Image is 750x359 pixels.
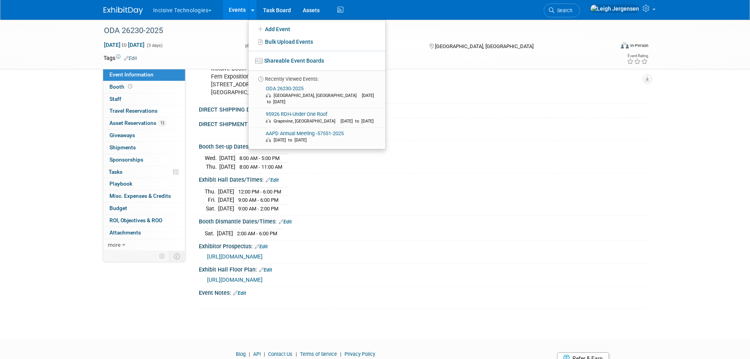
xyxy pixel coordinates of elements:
span: Playbook [109,180,132,187]
a: Shareable Event Boards [248,54,385,68]
a: Terms of Service [300,351,337,357]
a: Edit [266,177,279,183]
button: Committed [243,41,289,50]
span: 9:00 AM - 2:00 PM [238,206,278,212]
a: [URL][DOMAIN_NAME] [207,277,263,283]
a: Asset Reservations13 [103,117,185,129]
img: ExhibitDay [104,7,143,15]
a: Giveaways [103,130,185,141]
td: Sat. [205,204,218,212]
a: AAPD Annual Meeting -57551-2025 [DATE] to [DATE] [251,128,382,147]
td: Wed. [205,154,219,163]
span: Search [554,7,572,13]
span: [DATE] to [DATE] [266,93,374,104]
a: Staff [103,93,185,105]
a: ROI, Objectives & ROO [103,215,185,227]
a: Privacy Policy [344,351,375,357]
div: Event Format [568,41,649,53]
span: 8:00 AM - 11:00 AM [239,164,282,170]
span: Asset Reservations [109,120,166,126]
td: Thu. [205,187,218,196]
span: 9:00 AM - 6:00 PM [238,197,278,203]
span: Sponsorships [109,156,143,163]
div: [US_STATE] Dental Association Annual Incisive Booth Fern Exposition [STREET_ADDRESS][PERSON_NAME]... [206,53,560,100]
td: [DATE] [218,204,234,212]
span: | [294,351,299,357]
a: Blog [236,351,246,357]
a: ODA 26230-2025 [GEOGRAPHIC_DATA], [GEOGRAPHIC_DATA] [DATE] to [DATE] [251,83,382,108]
img: Format-Inperson.png [621,42,629,48]
a: Misc. Expenses & Credits [103,190,185,202]
img: seventboard-3.png [255,58,263,64]
div: DIRECT SHIPMENT ADDRESS: [199,118,647,128]
span: [GEOGRAPHIC_DATA], [GEOGRAPHIC_DATA] [274,93,361,98]
a: Attachments [103,227,185,239]
span: Budget [109,205,127,211]
span: Staff [109,96,121,102]
li: Recently Viewed Events: [248,71,385,83]
td: Personalize Event Tab Strip [156,251,169,261]
a: Travel Reservations [103,105,185,117]
a: Bulk Upload Events [248,35,385,48]
span: 13 [158,120,166,126]
a: Playbook [103,178,185,190]
td: Thu. [205,162,219,171]
td: [DATE] [218,187,234,196]
div: In-Person [630,43,648,48]
span: more [108,242,120,248]
span: ROI, Objectives & ROO [109,217,162,223]
span: Tasks [109,169,122,175]
div: Event Rating [627,54,648,58]
td: [DATE] [219,154,235,163]
span: Event Information [109,71,154,78]
a: Tasks [103,166,185,178]
div: DIRECT SHIPPING DUE: [199,104,647,114]
div: Exhibit Hall Dates/Times: [199,174,647,184]
a: Event Information [103,69,185,81]
span: Travel Reservations [109,108,157,114]
td: [DATE] [218,196,234,205]
div: Exhibitor Prospectus: [199,240,647,251]
div: Booth Dismantle Dates/Times: [199,216,647,226]
div: Event Notes: [199,287,647,297]
a: Edit [124,56,137,61]
div: Booth Set-up Dates/Times: [199,141,647,151]
td: Sat. [205,229,217,237]
a: Sponsorships [103,154,185,166]
span: Booth [109,84,134,90]
span: [DATE] to [DATE] [274,138,311,143]
a: Add Event [248,23,385,35]
a: Search [544,4,580,17]
a: 95926 RDH-Under One Roof Grapevine, [GEOGRAPHIC_DATA] [DATE] to [DATE] [251,108,382,127]
a: Budget [103,203,185,214]
a: Edit [279,219,292,225]
img: Leigh Jergensen [590,4,639,13]
span: [DATE] to [DATE] [341,119,378,124]
td: [DATE] [219,162,235,171]
td: Fri. [205,196,218,205]
span: Attachments [109,229,141,236]
span: [GEOGRAPHIC_DATA], [GEOGRAPHIC_DATA] [435,43,533,49]
span: 8:00 AM - 5:00 PM [239,155,280,161]
a: more [103,239,185,251]
td: [DATE] [217,229,233,237]
td: Tags [104,54,137,62]
span: [DATE] [DATE] [104,41,145,48]
span: Booth not reserved yet [126,84,134,89]
a: Edit [233,290,246,296]
span: 12:00 PM - 6:00 PM [238,189,281,195]
a: Booth [103,81,185,93]
div: ODA 26230-2025 [101,24,602,38]
span: | [262,351,267,357]
span: to [120,42,128,48]
td: Toggle Event Tabs [169,251,185,261]
span: Shipments [109,144,136,151]
span: | [247,351,252,357]
span: Grapevine, [GEOGRAPHIC_DATA] [274,119,339,124]
span: | [338,351,343,357]
a: [URL][DOMAIN_NAME] [207,253,263,260]
div: Exhibit Hall Floor Plan: [199,264,647,274]
a: API [253,351,261,357]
